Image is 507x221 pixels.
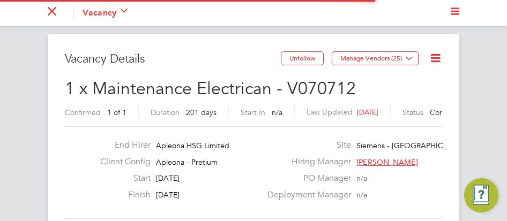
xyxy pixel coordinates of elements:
label: Start In [241,108,265,117]
button: Unfollow [281,51,324,65]
span: Apleona HSG Limited [156,141,229,150]
span: 201 days [186,108,217,117]
button: Manage Vendors (25) [332,51,419,65]
span: n/a [356,190,367,200]
label: PO Manager [261,173,351,184]
label: Start [92,173,151,184]
label: Hiring Manager [261,156,351,167]
label: Site [261,140,351,151]
label: Deployment Manager [261,189,351,201]
span: 1 x Maintenance Electrican - V070712 [65,78,356,99]
label: Finish [92,189,151,201]
span: Complete [430,108,464,117]
span: [DATE] [357,108,378,117]
label: End Hirer [92,140,151,151]
span: 1 of 1 [107,108,126,117]
button: Vacancy [83,6,128,19]
span: [DATE] [156,173,180,183]
span: Apleona - Pretium [156,157,218,167]
label: Last Updated [307,107,353,117]
label: Duration [151,108,180,117]
h3: Vacancy Details [65,51,281,67]
button: Engage Resource Center [464,178,498,212]
span: [PERSON_NAME] [356,157,418,167]
span: Siemens - [GEOGRAPHIC_DATA] Ca… [356,141,488,150]
span: n/a [272,108,282,117]
label: Client Config [92,156,151,167]
span: n/a [356,173,367,183]
label: Confirmed [65,108,101,117]
span: [DATE] [156,190,180,200]
label: Status [402,108,423,117]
